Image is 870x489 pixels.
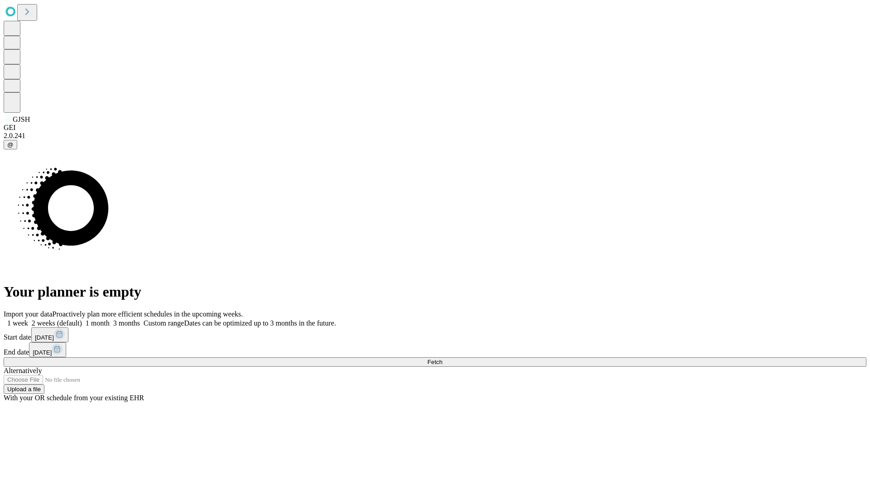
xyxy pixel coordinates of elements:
span: [DATE] [35,334,54,341]
span: 2 weeks (default) [32,319,82,327]
h1: Your planner is empty [4,283,866,300]
span: Fetch [427,359,442,365]
div: End date [4,342,866,357]
button: [DATE] [29,342,66,357]
span: With your OR schedule from your existing EHR [4,394,144,402]
span: Proactively plan more efficient schedules in the upcoming weeks. [53,310,243,318]
span: GJSH [13,115,30,123]
span: Alternatively [4,367,42,374]
button: Upload a file [4,384,44,394]
span: @ [7,141,14,148]
button: @ [4,140,17,149]
span: [DATE] [33,349,52,356]
div: GEI [4,124,866,132]
div: Start date [4,327,866,342]
span: Dates can be optimized up to 3 months in the future. [184,319,336,327]
button: [DATE] [31,327,68,342]
button: Fetch [4,357,866,367]
div: 2.0.241 [4,132,866,140]
span: Custom range [144,319,184,327]
span: 3 months [113,319,140,327]
span: 1 week [7,319,28,327]
span: 1 month [86,319,110,327]
span: Import your data [4,310,53,318]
